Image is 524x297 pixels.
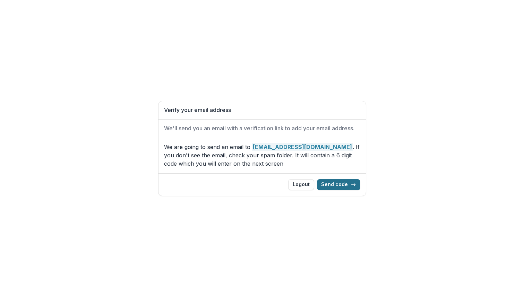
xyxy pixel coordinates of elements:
p: We are going to send an email to . If you don't see the email, check your spam folder. It will co... [164,143,360,168]
h2: We'll send you an email with a verification link to add your email address. [164,125,360,132]
strong: [EMAIL_ADDRESS][DOMAIN_NAME] [252,143,353,151]
button: Send code [317,179,360,190]
h1: Verify your email address [164,107,360,113]
button: Logout [288,179,314,190]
